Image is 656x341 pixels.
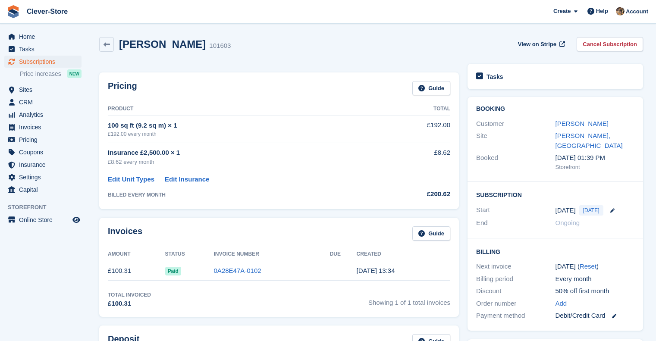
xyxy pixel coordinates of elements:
a: menu [4,96,82,108]
th: Total [386,102,450,116]
span: Settings [19,171,71,183]
div: End [476,218,556,228]
time: 2025-08-14 12:34:00 UTC [357,267,395,274]
div: 101603 [209,41,231,51]
a: Clever-Store [23,4,71,19]
img: Andy Mackinnon [616,7,625,16]
span: Tasks [19,43,71,55]
td: £192.00 [386,116,450,143]
span: View on Stripe [518,40,556,49]
span: Help [596,7,608,16]
a: menu [4,109,82,121]
a: menu [4,43,82,55]
time: 2025-08-14 00:00:00 UTC [556,206,576,216]
div: Next invoice [476,262,556,272]
div: £100.31 [108,299,151,309]
h2: Booking [476,106,634,113]
a: menu [4,184,82,196]
th: Created [357,247,450,261]
h2: [PERSON_NAME] [119,38,206,50]
a: Preview store [71,215,82,225]
span: CRM [19,96,71,108]
span: Online Store [19,214,71,226]
img: stora-icon-8386f47178a22dfd0bd8f6a31ec36ba5ce8667c1dd55bd0f319d3a0aa187defe.svg [7,5,20,18]
th: Status [165,247,214,261]
td: £100.31 [108,261,165,281]
span: Pricing [19,134,71,146]
a: 0A28E47A-0102 [214,267,261,274]
span: Insurance [19,159,71,171]
th: Product [108,102,386,116]
span: Coupons [19,146,71,158]
a: menu [4,134,82,146]
a: Guide [412,226,450,241]
a: menu [4,121,82,133]
a: Price increases NEW [20,69,82,78]
span: Invoices [19,121,71,133]
div: [DATE] 01:39 PM [556,153,635,163]
a: menu [4,56,82,68]
a: menu [4,171,82,183]
div: Insurance £2,500.00 × 1 [108,148,386,158]
a: Guide [412,81,450,95]
div: 100 sq ft (9.2 sq m) × 1 [108,121,386,131]
a: [PERSON_NAME] [556,120,609,127]
a: menu [4,159,82,171]
a: menu [4,31,82,43]
a: Reset [580,263,596,270]
div: [DATE] ( ) [556,262,635,272]
span: Sites [19,84,71,96]
div: Order number [476,299,556,309]
div: Booked [476,153,556,171]
div: Debit/Credit Card [556,311,635,321]
h2: Billing [476,247,634,256]
div: Total Invoiced [108,291,151,299]
a: menu [4,146,82,158]
div: £192.00 every month [108,130,386,138]
a: menu [4,214,82,226]
h2: Subscription [476,190,634,199]
span: Paid [165,267,181,275]
span: Storefront [8,203,86,212]
a: View on Stripe [515,37,567,51]
div: Payment method [476,311,556,321]
span: Home [19,31,71,43]
span: Showing 1 of 1 total invoices [368,291,450,309]
span: Price increases [20,70,61,78]
span: Capital [19,184,71,196]
div: £200.62 [386,189,450,199]
td: £8.62 [386,143,450,171]
div: Site [476,131,556,150]
th: Invoice Number [214,247,330,261]
div: BILLED EVERY MONTH [108,191,386,199]
a: [PERSON_NAME], [GEOGRAPHIC_DATA] [556,132,623,149]
h2: Tasks [487,73,503,81]
div: Discount [476,286,556,296]
th: Due [330,247,357,261]
div: NEW [67,69,82,78]
a: Edit Unit Types [108,175,154,185]
th: Amount [108,247,165,261]
span: Ongoing [556,219,580,226]
div: 50% off first month [556,286,635,296]
div: £8.62 every month [108,158,386,166]
div: Customer [476,119,556,129]
h2: Pricing [108,81,137,95]
span: Analytics [19,109,71,121]
div: Billing period [476,274,556,284]
span: Account [626,7,648,16]
a: Add [556,299,567,309]
div: Storefront [556,163,635,172]
div: Every month [556,274,635,284]
a: menu [4,84,82,96]
span: Create [553,7,571,16]
a: Cancel Subscription [577,37,643,51]
h2: Invoices [108,226,142,241]
div: Start [476,205,556,216]
span: Subscriptions [19,56,71,68]
a: Edit Insurance [165,175,209,185]
span: [DATE] [579,205,603,216]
